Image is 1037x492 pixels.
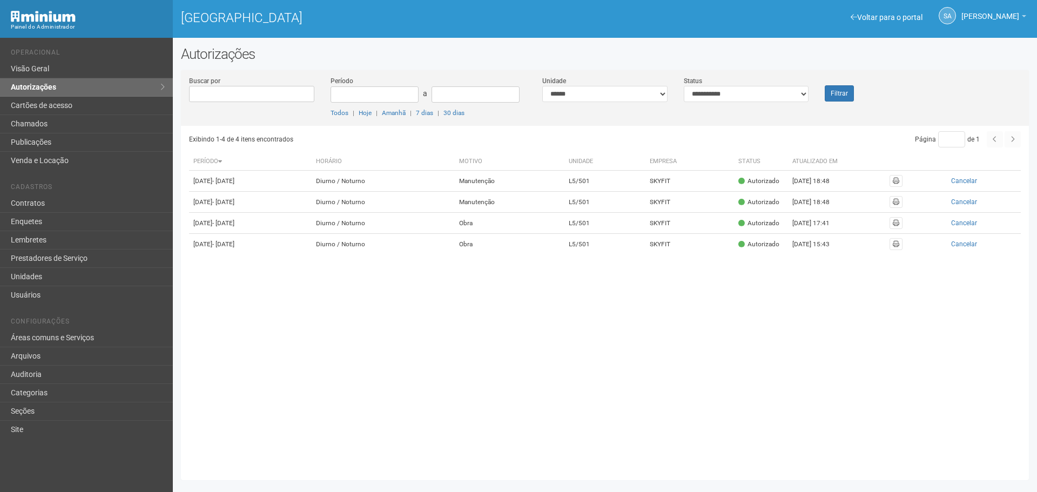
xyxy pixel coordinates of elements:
[911,175,1016,187] button: Cancelar
[359,109,372,117] a: Hoje
[312,153,455,171] th: Horário
[11,318,165,329] li: Configurações
[11,11,76,22] img: Minium
[788,171,847,192] td: [DATE] 18:48
[455,192,564,213] td: Manutenção
[564,234,646,255] td: L5/501
[312,192,455,213] td: Diurno / Noturno
[564,171,646,192] td: L5/501
[189,213,312,234] td: [DATE]
[443,109,464,117] a: 30 dias
[645,192,733,213] td: SKYFIT
[212,219,234,227] span: - [DATE]
[331,76,353,86] label: Período
[189,234,312,255] td: [DATE]
[455,153,564,171] th: Motivo
[961,14,1026,22] a: [PERSON_NAME]
[645,153,733,171] th: Empresa
[11,183,165,194] li: Cadastros
[11,49,165,60] li: Operacional
[181,46,1029,62] h2: Autorizações
[382,109,406,117] a: Amanhã
[911,217,1016,229] button: Cancelar
[851,13,922,22] a: Voltar para o portal
[423,89,427,98] span: a
[734,153,788,171] th: Status
[645,234,733,255] td: SKYFIT
[911,196,1016,208] button: Cancelar
[564,213,646,234] td: L5/501
[437,109,439,117] span: |
[312,234,455,255] td: Diurno / Noturno
[564,192,646,213] td: L5/501
[645,171,733,192] td: SKYFIT
[939,7,956,24] a: SA
[738,177,779,186] div: Autorizado
[331,109,348,117] a: Todos
[455,171,564,192] td: Manutenção
[189,153,312,171] th: Período
[915,136,980,143] span: Página de 1
[788,213,847,234] td: [DATE] 17:41
[212,198,234,206] span: - [DATE]
[645,213,733,234] td: SKYFIT
[788,192,847,213] td: [DATE] 18:48
[911,238,1016,250] button: Cancelar
[788,153,847,171] th: Atualizado em
[788,234,847,255] td: [DATE] 15:43
[181,11,597,25] h1: [GEOGRAPHIC_DATA]
[738,219,779,228] div: Autorizado
[410,109,412,117] span: |
[542,76,566,86] label: Unidade
[189,76,220,86] label: Buscar por
[212,177,234,185] span: - [DATE]
[212,240,234,248] span: - [DATE]
[455,234,564,255] td: Obra
[189,192,312,213] td: [DATE]
[738,198,779,207] div: Autorizado
[455,213,564,234] td: Obra
[189,171,312,192] td: [DATE]
[961,2,1019,21] span: Silvio Anjos
[312,171,455,192] td: Diurno / Noturno
[738,240,779,249] div: Autorizado
[825,85,854,102] button: Filtrar
[564,153,646,171] th: Unidade
[11,22,165,32] div: Painel do Administrador
[684,76,702,86] label: Status
[353,109,354,117] span: |
[189,131,602,147] div: Exibindo 1-4 de 4 itens encontrados
[416,109,433,117] a: 7 dias
[376,109,378,117] span: |
[312,213,455,234] td: Diurno / Noturno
